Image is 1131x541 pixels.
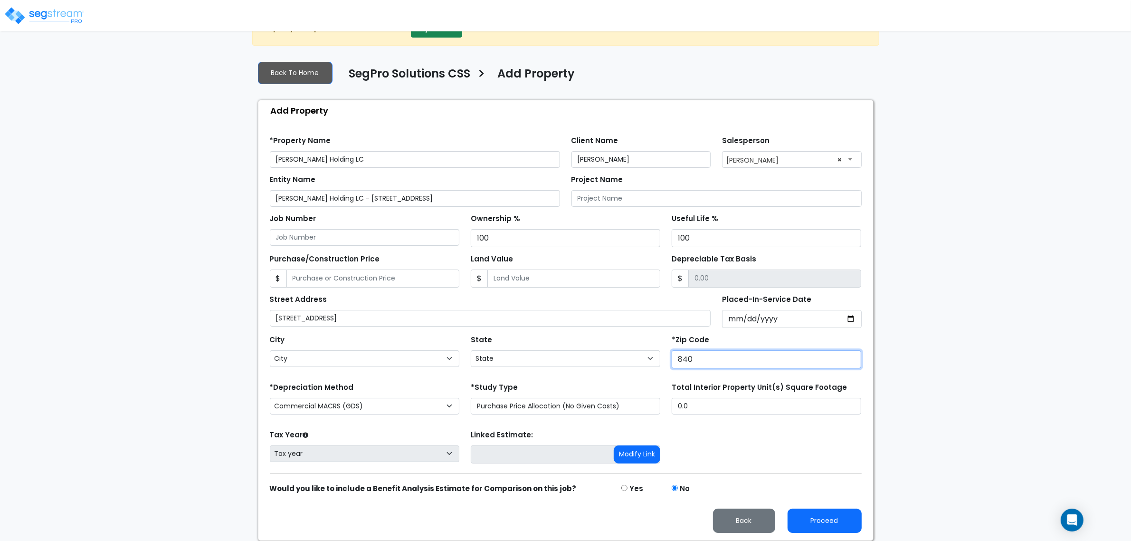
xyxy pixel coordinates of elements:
div: Add Property [263,100,873,121]
label: Purchase/Construction Price [270,254,380,265]
button: Back [713,509,775,533]
button: Proceed [788,509,862,533]
a: Add Property [491,67,575,87]
img: logo_pro_r.png [4,6,85,25]
label: Tax Year [270,430,309,441]
div: Open Intercom Messenger [1061,509,1083,531]
input: Project Name [571,190,862,207]
h4: SegPro Solutions CSS [349,67,471,83]
span: $ [471,270,488,288]
input: Ownership % [471,229,660,247]
input: Entity Name [270,190,560,207]
input: Street Address [270,310,711,327]
label: *Property Name [270,135,331,146]
h4: Add Property [498,67,575,83]
label: Placed-In-Service Date [722,294,811,305]
input: Client Name [571,151,711,168]
span: $ [672,270,689,288]
label: Land Value [471,254,513,265]
label: City [270,335,285,346]
label: Yes [629,483,643,494]
label: *Study Type [471,382,518,393]
span: Zack Driscoll [722,151,862,168]
label: Depreciable Tax Basis [672,254,756,265]
label: No [680,483,690,494]
label: Entity Name [270,174,316,185]
label: Job Number [270,213,316,224]
input: Land Value [487,270,660,288]
label: State [471,335,492,346]
label: Useful Life % [672,213,718,224]
input: Job Number [270,229,459,246]
label: *Depreciation Method [270,382,354,393]
a: SegPro Solutions CSS [342,67,471,87]
h3: > [478,66,486,85]
input: Purchase or Construction Price [286,270,459,288]
label: Street Address [270,294,327,305]
input: Property Name [270,151,560,168]
a: Back To Home [258,62,333,84]
strong: Would you like to include a Benefit Analysis Estimate for Comparison on this job? [270,483,577,493]
label: Project Name [571,174,623,185]
a: Back [705,514,783,526]
span: $ [270,270,287,288]
label: Salesperson [722,135,770,146]
input: Zip Code [672,350,861,368]
label: Client Name [571,135,618,146]
span: Zack Driscoll [722,152,861,167]
input: Useful Life % [672,229,861,247]
button: Modify Link [614,445,660,464]
input: 0.00 [688,270,861,288]
input: total square foot [672,398,861,415]
label: Ownership % [471,213,520,224]
label: *Zip Code [672,335,709,346]
label: Total Interior Property Unit(s) Square Footage [672,382,847,393]
span: × [838,153,842,166]
label: Linked Estimate: [471,430,533,441]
